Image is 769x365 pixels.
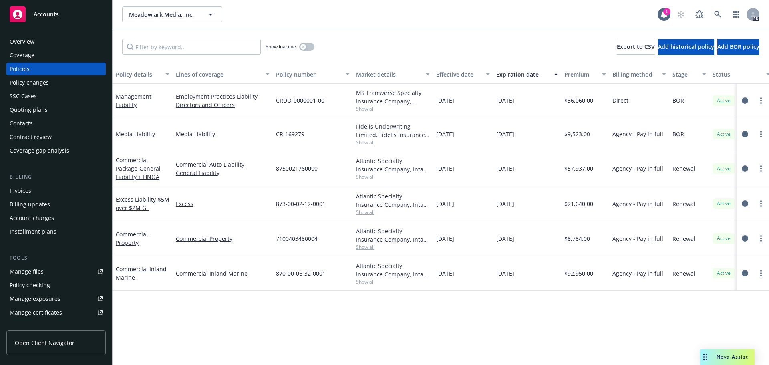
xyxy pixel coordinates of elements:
span: 8750021760000 [276,164,318,173]
a: Accounts [6,3,106,26]
span: Show all [356,173,430,180]
a: circleInformation [740,268,750,278]
div: Policy changes [10,76,49,89]
div: Billing updates [10,198,50,211]
a: more [756,164,766,173]
span: $36,060.00 [564,96,593,105]
span: Active [716,235,732,242]
div: Coverage [10,49,34,62]
span: Accounts [34,11,59,18]
a: Commercial Inland Marine [116,265,167,281]
a: Billing updates [6,198,106,211]
div: Manage certificates [10,306,62,319]
a: Installment plans [6,225,106,238]
button: Add historical policy [658,39,714,55]
span: Agency - Pay in full [612,130,663,138]
a: Manage exposures [6,292,106,305]
div: Coverage gap analysis [10,144,69,157]
span: Show all [356,244,430,250]
a: Commercial Inland Marine [176,269,270,278]
span: [DATE] [436,269,454,278]
button: Premium [561,65,609,84]
span: Active [716,97,732,104]
div: Atlantic Specialty Insurance Company, Intact Insurance, Take1 Insurance [356,227,430,244]
span: Agency - Pay in full [612,164,663,173]
span: Renewal [672,234,695,243]
a: Contract review [6,131,106,143]
span: Renewal [672,164,695,173]
a: Excess [176,200,270,208]
span: Export to CSV [617,43,655,50]
span: 870-00-06-32-0001 [276,269,326,278]
a: more [756,234,766,243]
span: Agency - Pay in full [612,234,663,243]
span: [DATE] [496,200,514,208]
button: Market details [353,65,433,84]
span: CR-169279 [276,130,304,138]
div: Policy checking [10,279,50,292]
a: Commercial Package [116,156,161,181]
a: Search [710,6,726,22]
span: Show all [356,209,430,216]
span: Direct [612,96,628,105]
span: 873-00-02-12-0001 [276,200,326,208]
div: Manage files [10,265,44,278]
a: Employment Practices Liability [176,92,270,101]
span: [DATE] [436,200,454,208]
button: Meadowlark Media, Inc. [122,6,222,22]
span: $21,640.00 [564,200,593,208]
a: General Liability [176,169,270,177]
div: Drag to move [700,349,710,365]
a: circleInformation [740,164,750,173]
a: Manage files [6,265,106,278]
div: Invoices [10,184,31,197]
div: Manage BORs [10,320,47,333]
button: Expiration date [493,65,561,84]
div: Account charges [10,212,54,224]
span: $92,950.00 [564,269,593,278]
span: [DATE] [436,96,454,105]
span: BOR [672,96,684,105]
span: [DATE] [436,130,454,138]
a: Policies [6,63,106,75]
span: Active [716,200,732,207]
div: SSC Cases [10,90,37,103]
span: Renewal [672,200,695,208]
button: Billing method [609,65,669,84]
span: [DATE] [496,269,514,278]
a: SSC Cases [6,90,106,103]
span: $57,937.00 [564,164,593,173]
span: Show all [356,139,430,146]
div: Tools [6,254,106,262]
span: Show all [356,105,430,112]
div: Status [713,70,761,79]
button: Stage [669,65,709,84]
a: circleInformation [740,96,750,105]
a: Media Liability [116,130,155,138]
a: Invoices [6,184,106,197]
a: Coverage gap analysis [6,144,106,157]
div: Effective date [436,70,481,79]
a: Excess Liability [116,196,169,212]
a: Policy changes [6,76,106,89]
a: Commercial Property [176,234,270,243]
span: Add historical policy [658,43,714,50]
a: Commercial Property [116,230,148,246]
span: Show all [356,278,430,285]
a: Policy checking [6,279,106,292]
div: Expiration date [496,70,549,79]
a: Report a Bug [691,6,707,22]
div: Atlantic Specialty Insurance Company, Intact Insurance, Take1 Insurance [356,192,430,209]
a: Switch app [728,6,744,22]
span: [DATE] [496,234,514,243]
div: Contract review [10,131,52,143]
a: Management Liability [116,93,151,109]
span: Show inactive [266,43,296,50]
div: Atlantic Specialty Insurance Company, Intact Insurance, Take1 Insurance [356,157,430,173]
a: circleInformation [740,234,750,243]
div: Billing [6,173,106,181]
a: more [756,268,766,278]
button: Add BOR policy [717,39,759,55]
span: [DATE] [496,96,514,105]
div: Overview [10,35,34,48]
